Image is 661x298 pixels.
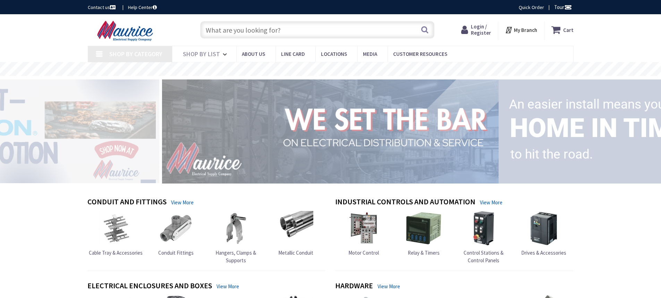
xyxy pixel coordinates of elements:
[526,211,561,246] img: Drives & Accessories
[154,77,501,185] img: 1_1.png
[217,283,239,290] a: View More
[128,4,157,11] a: Help Center
[519,4,544,11] a: Quick Order
[158,249,194,256] span: Conduit Fittings
[461,24,491,36] a: Login / Register
[335,197,475,207] h4: Industrial Controls and Automation
[521,249,566,256] span: Drives & Accessories
[279,211,313,246] img: Metallic Conduit
[89,249,143,256] span: Cable Tray & Accessories
[346,211,381,246] img: Motor Control
[158,211,194,256] a: Conduit Fittings Conduit Fittings
[281,51,305,57] span: Line Card
[278,211,313,256] a: Metallic Conduit Metallic Conduit
[87,197,167,207] h4: Conduit and Fittings
[406,211,441,256] a: Relay & Timers Relay & Timers
[466,211,501,246] img: Control Stations & Control Panels
[159,211,193,246] img: Conduit Fittings
[200,21,434,39] input: What are you looking for?
[563,24,574,36] strong: Cart
[219,211,253,246] img: Hangers, Clamps & Supports
[215,249,256,263] span: Hangers, Clamps & Supports
[480,199,502,206] a: View More
[88,4,117,11] a: Contact us
[505,24,537,36] div: My Branch
[348,249,379,256] span: Motor Control
[89,211,143,256] a: Cable Tray & Accessories Cable Tray & Accessories
[171,199,194,206] a: View More
[464,249,503,263] span: Control Stations & Control Panels
[242,51,265,57] span: About us
[346,211,381,256] a: Motor Control Motor Control
[87,281,212,291] h4: Electrical Enclosures and Boxes
[406,211,441,246] img: Relay & Timers
[363,51,377,57] span: Media
[408,249,440,256] span: Relay & Timers
[268,66,395,73] rs-layer: Free Same Day Pickup at 15 Locations
[551,24,574,36] a: Cart
[321,51,347,57] span: Locations
[207,211,264,264] a: Hangers, Clamps & Supports Hangers, Clamps & Supports
[521,211,566,256] a: Drives & Accessories Drives & Accessories
[514,27,537,33] strong: My Branch
[510,142,593,167] rs-layer: to hit the road.
[455,211,512,264] a: Control Stations & Control Panels Control Stations & Control Panels
[393,51,447,57] span: Customer Resources
[88,20,164,42] img: Maurice Electrical Supply Company
[471,23,491,36] span: Login / Register
[335,281,373,291] h4: Hardware
[109,50,162,58] span: Shop By Category
[183,50,220,58] span: Shop By List
[554,4,572,10] span: Tour
[378,283,400,290] a: View More
[99,211,133,246] img: Cable Tray & Accessories
[278,249,313,256] span: Metallic Conduit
